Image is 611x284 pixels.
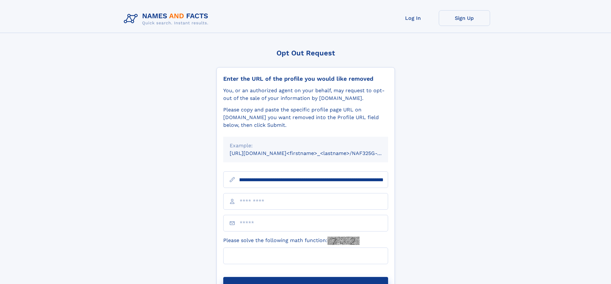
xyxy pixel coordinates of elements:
[439,10,490,26] a: Sign Up
[216,49,395,57] div: Opt Out Request
[121,10,214,28] img: Logo Names and Facts
[223,75,388,82] div: Enter the URL of the profile you would like removed
[230,142,382,150] div: Example:
[223,106,388,129] div: Please copy and paste the specific profile page URL on [DOMAIN_NAME] you want removed into the Pr...
[387,10,439,26] a: Log In
[223,87,388,102] div: You, or an authorized agent on your behalf, may request to opt-out of the sale of your informatio...
[223,237,360,245] label: Please solve the following math function:
[230,150,400,156] small: [URL][DOMAIN_NAME]<firstname>_<lastname>/NAF325G-xxxxxxxx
